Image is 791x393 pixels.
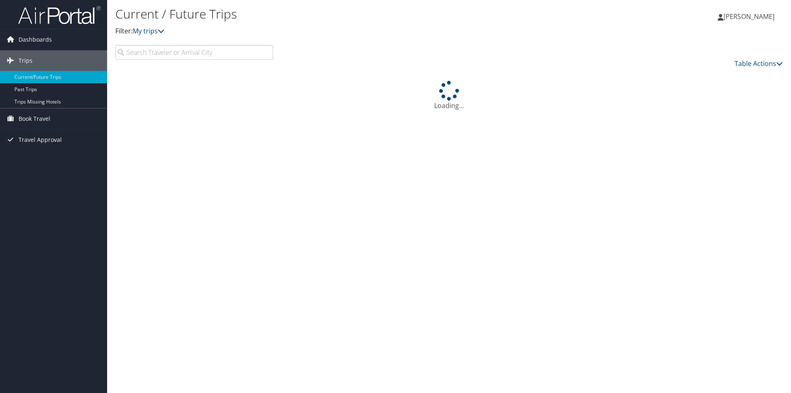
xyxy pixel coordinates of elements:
span: Book Travel [19,108,50,129]
p: Filter: [115,26,560,37]
h1: Current / Future Trips [115,5,560,23]
a: My trips [133,26,164,35]
span: Travel Approval [19,129,62,150]
div: Loading... [115,81,783,111]
a: Table Actions [735,59,783,68]
span: Dashboards [19,29,52,50]
span: [PERSON_NAME] [723,12,775,21]
a: [PERSON_NAME] [718,4,783,29]
input: Search Traveler or Arrival City [115,45,273,60]
img: airportal-logo.png [18,5,101,25]
span: Trips [19,50,33,71]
